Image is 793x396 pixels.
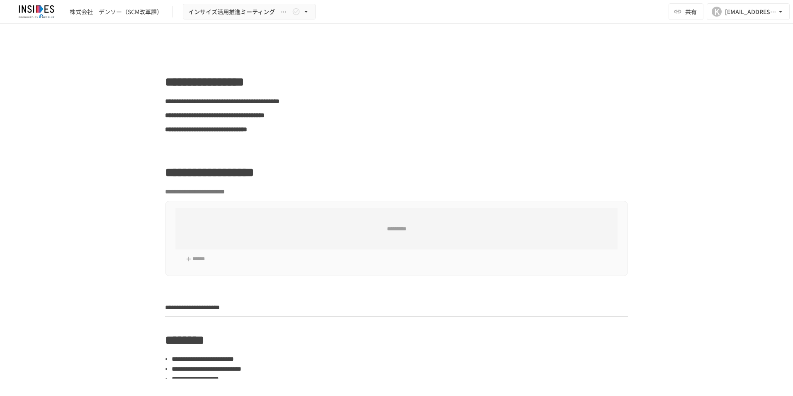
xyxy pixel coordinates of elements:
[669,3,703,20] button: 共有
[712,7,722,17] div: K
[725,7,776,17] div: [EMAIL_ADDRESS][DOMAIN_NAME]
[685,7,697,16] span: 共有
[70,7,163,16] div: 株式会社 デンソー（SCM改革課）
[10,5,63,18] img: JmGSPSkPjKwBq77AtHmwC7bJguQHJlCRQfAXtnx4WuV
[188,7,290,17] span: インサイズ活用推進ミーティング ～2回目～
[183,4,316,20] button: インサイズ活用推進ミーティング ～2回目～
[707,3,790,20] button: K[EMAIL_ADDRESS][DOMAIN_NAME]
